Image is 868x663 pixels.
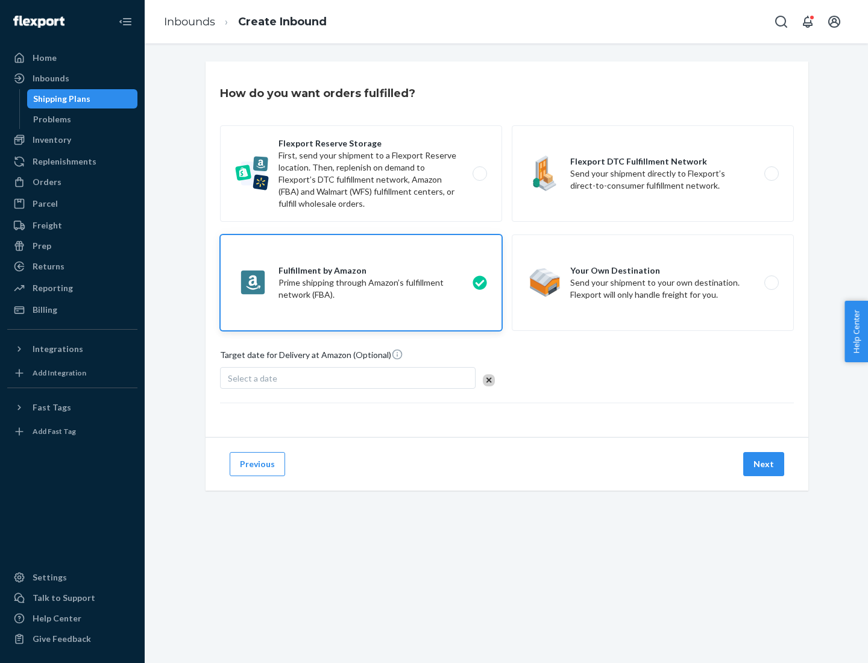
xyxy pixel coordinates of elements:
[33,571,67,583] div: Settings
[33,240,51,252] div: Prep
[33,426,76,436] div: Add Fast Tag
[230,452,285,476] button: Previous
[33,134,71,146] div: Inventory
[7,300,137,319] a: Billing
[33,612,81,624] div: Help Center
[33,592,95,604] div: Talk to Support
[33,198,58,210] div: Parcel
[154,4,336,40] ol: breadcrumbs
[7,48,137,68] a: Home
[7,194,137,213] a: Parcel
[769,10,793,34] button: Open Search Box
[7,152,137,171] a: Replenishments
[7,278,137,298] a: Reporting
[7,257,137,276] a: Returns
[33,260,64,272] div: Returns
[7,629,137,649] button: Give Feedback
[7,588,137,608] a: Talk to Support
[33,176,61,188] div: Orders
[33,93,90,105] div: Shipping Plans
[220,86,415,101] h3: How do you want orders fulfilled?
[7,339,137,359] button: Integrations
[844,301,868,362] button: Help Center
[822,10,846,34] button: Open account menu
[33,401,71,413] div: Fast Tags
[7,568,137,587] a: Settings
[33,113,71,125] div: Problems
[33,52,57,64] div: Home
[743,452,784,476] button: Next
[220,348,403,366] span: Target date for Delivery at Amazon (Optional)
[33,633,91,645] div: Give Feedback
[7,236,137,256] a: Prep
[7,216,137,235] a: Freight
[27,110,138,129] a: Problems
[13,16,64,28] img: Flexport logo
[33,343,83,355] div: Integrations
[7,609,137,628] a: Help Center
[33,304,57,316] div: Billing
[33,219,62,231] div: Freight
[7,398,137,417] button: Fast Tags
[7,69,137,88] a: Inbounds
[796,10,820,34] button: Open notifications
[33,282,73,294] div: Reporting
[164,15,215,28] a: Inbounds
[238,15,327,28] a: Create Inbound
[33,368,86,378] div: Add Integration
[7,172,137,192] a: Orders
[228,373,277,383] span: Select a date
[27,89,138,108] a: Shipping Plans
[33,156,96,168] div: Replenishments
[7,130,137,149] a: Inventory
[33,72,69,84] div: Inbounds
[113,10,137,34] button: Close Navigation
[7,422,137,441] a: Add Fast Tag
[7,363,137,383] a: Add Integration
